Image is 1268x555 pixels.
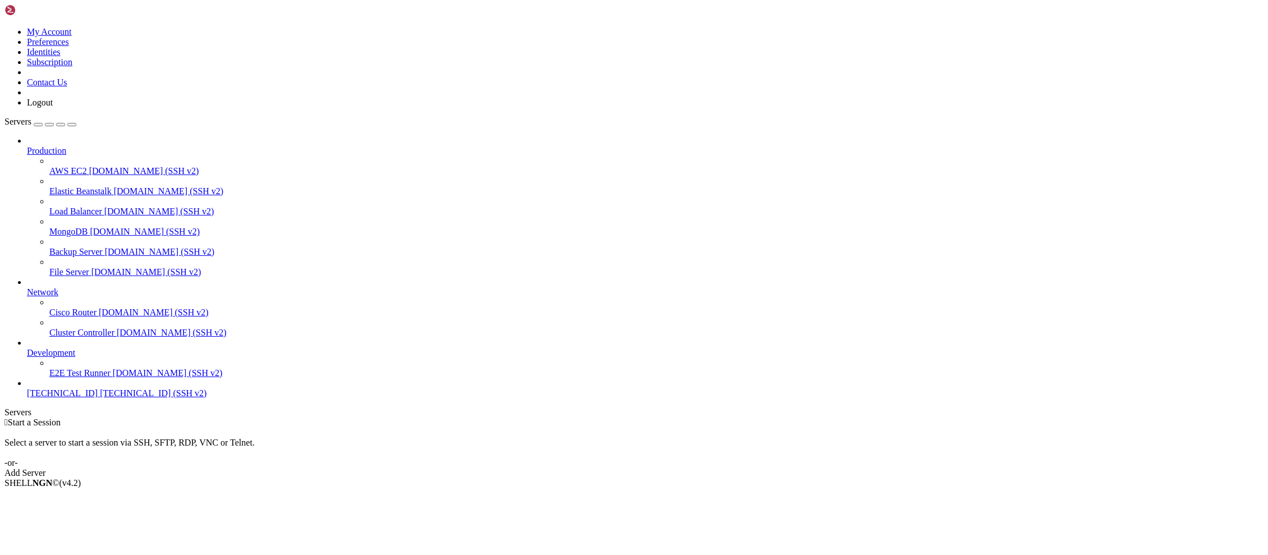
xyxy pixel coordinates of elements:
span: 4.2.0 [59,478,81,488]
a: Cluster Controller [DOMAIN_NAME] (SSH v2) [49,328,1264,338]
li: Development [27,338,1264,378]
li: Production [27,136,1264,277]
span: Start a Session [8,418,61,427]
span:  [4,418,8,427]
span: Elastic Beanstalk [49,186,112,196]
a: Backup Server [DOMAIN_NAME] (SSH v2) [49,247,1264,257]
a: Servers [4,117,76,126]
a: Contact Us [27,77,67,87]
span: [DOMAIN_NAME] (SSH v2) [114,186,224,196]
span: [DOMAIN_NAME] (SSH v2) [113,368,223,378]
span: AWS EC2 [49,166,87,176]
li: Cluster Controller [DOMAIN_NAME] (SSH v2) [49,318,1264,338]
b: NGN [33,478,53,488]
a: MongoDB [DOMAIN_NAME] (SSH v2) [49,227,1264,237]
span: [DOMAIN_NAME] (SSH v2) [90,227,200,236]
span: [DOMAIN_NAME] (SSH v2) [104,207,214,216]
span: Network [27,287,58,297]
a: Cisco Router [DOMAIN_NAME] (SSH v2) [49,308,1264,318]
span: MongoDB [49,227,88,236]
span: [DOMAIN_NAME] (SSH v2) [91,267,201,277]
a: File Server [DOMAIN_NAME] (SSH v2) [49,267,1264,277]
span: [TECHNICAL_ID] [27,388,98,398]
a: Identities [27,47,61,57]
a: Production [27,146,1264,156]
span: [DOMAIN_NAME] (SSH v2) [89,166,199,176]
span: E2E Test Runner [49,368,111,378]
span: [DOMAIN_NAME] (SSH v2) [117,328,227,337]
span: Load Balancer [49,207,102,216]
span: [DOMAIN_NAME] (SSH v2) [99,308,209,317]
a: Load Balancer [DOMAIN_NAME] (SSH v2) [49,207,1264,217]
li: Cisco Router [DOMAIN_NAME] (SSH v2) [49,297,1264,318]
a: Elastic Beanstalk [DOMAIN_NAME] (SSH v2) [49,186,1264,196]
li: File Server [DOMAIN_NAME] (SSH v2) [49,257,1264,277]
li: E2E Test Runner [DOMAIN_NAME] (SSH v2) [49,358,1264,378]
a: [TECHNICAL_ID] [TECHNICAL_ID] (SSH v2) [27,388,1264,398]
a: AWS EC2 [DOMAIN_NAME] (SSH v2) [49,166,1264,176]
li: Network [27,277,1264,338]
span: Cisco Router [49,308,97,317]
li: [TECHNICAL_ID] [TECHNICAL_ID] (SSH v2) [27,378,1264,398]
div: Servers [4,407,1264,418]
span: [DOMAIN_NAME] (SSH v2) [105,247,215,256]
span: SHELL © [4,478,81,488]
a: Logout [27,98,53,107]
li: MongoDB [DOMAIN_NAME] (SSH v2) [49,217,1264,237]
li: AWS EC2 [DOMAIN_NAME] (SSH v2) [49,156,1264,176]
div: Select a server to start a session via SSH, SFTP, RDP, VNC or Telnet. -or- [4,428,1264,468]
a: Development [27,348,1264,358]
a: Network [27,287,1264,297]
span: Production [27,146,66,155]
img: Shellngn [4,4,69,16]
a: E2E Test Runner [DOMAIN_NAME] (SSH v2) [49,368,1264,378]
a: Subscription [27,57,72,67]
a: My Account [27,27,72,36]
li: Backup Server [DOMAIN_NAME] (SSH v2) [49,237,1264,257]
li: Elastic Beanstalk [DOMAIN_NAME] (SSH v2) [49,176,1264,196]
span: File Server [49,267,89,277]
div: Add Server [4,468,1264,478]
a: Preferences [27,37,69,47]
span: Cluster Controller [49,328,114,337]
span: Development [27,348,75,357]
span: [TECHNICAL_ID] (SSH v2) [100,388,206,398]
li: Load Balancer [DOMAIN_NAME] (SSH v2) [49,196,1264,217]
span: Servers [4,117,31,126]
span: Backup Server [49,247,103,256]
